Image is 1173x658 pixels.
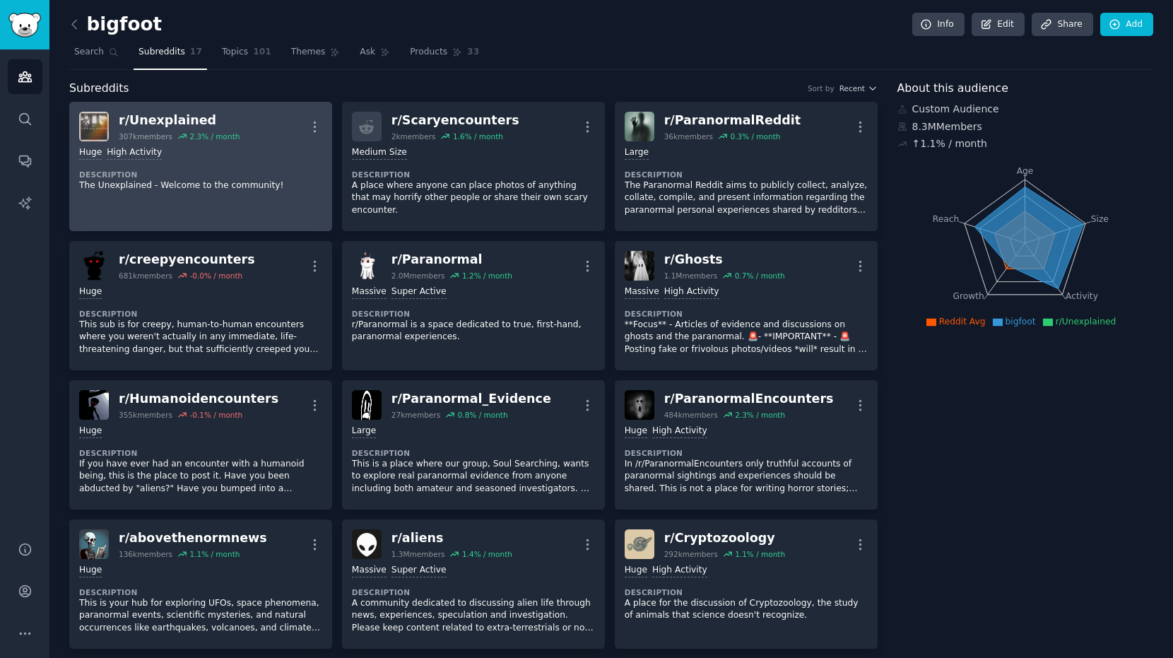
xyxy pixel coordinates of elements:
[410,46,447,59] span: Products
[119,271,172,281] div: 681k members
[391,564,447,577] div: Super Active
[352,529,382,559] img: aliens
[730,131,780,141] div: 0.3 % / month
[625,587,868,597] dt: Description
[107,146,162,160] div: High Activity
[1066,291,1098,301] tspan: Activity
[352,425,376,438] div: Large
[189,131,240,141] div: 2.3 % / month
[119,529,267,547] div: r/ abovethenormnews
[897,102,1154,117] div: Custom Audience
[652,564,707,577] div: High Activity
[625,180,868,217] p: The Paranormal Reddit aims to publicly collect, analyze, collate, compile, and present informatio...
[352,146,407,160] div: Medium Size
[735,410,785,420] div: 2.3 % / month
[79,458,322,495] p: If you have ever had an encounter with a humanoid being, this is the place to post it. Have you b...
[391,131,436,141] div: 2k members
[189,410,242,420] div: -0.1 % / month
[953,291,984,301] tspan: Growth
[79,319,322,356] p: This sub is for creepy, human-to-human encounters where you weren't actually in any immediate, li...
[352,251,382,281] img: Paranormal
[119,410,172,420] div: 355k members
[391,271,445,281] div: 2.0M members
[189,271,242,281] div: -0.0 % / month
[352,170,595,180] dt: Description
[972,13,1025,37] a: Edit
[342,241,605,370] a: Paranormalr/Paranormal2.0Mmembers1.2% / monthMassiveSuper ActiveDescriptionr/Paranormal is a spac...
[664,131,713,141] div: 36k members
[119,549,172,559] div: 136k members
[352,390,382,420] img: Paranormal_Evidence
[625,448,868,458] dt: Description
[217,41,276,70] a: Topics101
[119,251,255,269] div: r/ creepyencounters
[342,380,605,510] a: Paranormal_Evidencer/Paranormal_Evidence27kmembers0.8% / monthLargeDescriptionThis is a place whe...
[625,251,654,281] img: Ghosts
[342,102,605,231] a: r/Scaryencounters2kmembers1.6% / monthMedium SizeDescriptionA place where anyone can place photos...
[69,102,332,231] a: Unexplainedr/Unexplained307kmembers2.3% / monthHugeHigh ActivityDescriptionThe Unexplained - Welc...
[664,529,785,547] div: r/ Cryptozoology
[405,41,484,70] a: Products33
[69,519,332,649] a: abovethenormnewsr/abovethenormnews136kmembers1.1% / monthHugeDescriptionThis is your hub for expl...
[79,170,322,180] dt: Description
[735,271,785,281] div: 0.7 % / month
[625,425,647,438] div: Huge
[664,251,785,269] div: r/ Ghosts
[625,309,868,319] dt: Description
[839,83,865,93] span: Recent
[391,251,512,269] div: r/ Paranormal
[467,46,479,59] span: 33
[625,112,654,141] img: ParanormalReddit
[625,286,659,299] div: Massive
[664,271,718,281] div: 1.1M members
[625,319,868,356] p: **Focus** - Articles of evidence and discussions on ghosts and the paranormal. 🚨- **IMPORTANT** -...
[79,587,322,597] dt: Description
[664,549,718,559] div: 292k members
[79,286,102,299] div: Huge
[625,529,654,559] img: Cryptozoology
[462,549,512,559] div: 1.4 % / month
[69,80,129,98] span: Subreddits
[352,319,595,343] p: r/Paranormal is a space dedicated to true, first-hand, paranormal experiences.
[119,112,240,129] div: r/ Unexplained
[352,309,595,319] dt: Description
[352,458,595,495] p: This is a place where our group, Soul Searching, wants to explore real paranormal evidence from a...
[352,180,595,217] p: A place where anyone can place photos of anything that may horrify other people or share their ow...
[352,587,595,597] dt: Description
[391,529,512,547] div: r/ aliens
[69,41,124,70] a: Search
[352,597,595,635] p: A community dedicated to discussing alien life through news, experiences, speculation and investi...
[391,549,445,559] div: 1.3M members
[79,309,322,319] dt: Description
[360,46,375,59] span: Ask
[74,46,104,59] span: Search
[912,136,987,151] div: ↑ 1.1 % / month
[615,380,878,510] a: ParanormalEncountersr/ParanormalEncounters484kmembers2.3% / monthHugeHigh ActivityDescriptionIn /...
[291,46,326,59] span: Themes
[79,597,322,635] p: This is your hub for exploring UFOs, space phenomena, paranormal events, scientific mysteries, an...
[352,564,387,577] div: Massive
[355,41,395,70] a: Ask
[352,286,387,299] div: Massive
[453,131,503,141] div: 1.6 % / month
[1056,317,1116,327] span: r/Unexplained
[897,80,1008,98] span: About this audience
[69,13,162,36] h2: bigfoot
[79,390,109,420] img: Humanoidencounters
[912,13,965,37] a: Info
[615,241,878,370] a: Ghostsr/Ghosts1.1Mmembers0.7% / monthMassiveHigh ActivityDescription**Focus** - Articles of evide...
[1100,13,1153,37] a: Add
[69,380,332,510] a: Humanoidencountersr/Humanoidencounters355kmembers-0.1% / monthHugeDescriptionIf you have ever had...
[79,564,102,577] div: Huge
[462,271,512,281] div: 1.2 % / month
[79,425,102,438] div: Huge
[79,112,109,141] img: Unexplained
[625,390,654,420] img: ParanormalEncounters
[189,549,240,559] div: 1.1 % / month
[1090,213,1108,223] tspan: Size
[664,286,719,299] div: High Activity
[625,146,649,160] div: Large
[79,180,322,192] p: The Unexplained - Welcome to the community!
[79,529,109,559] img: abovethenormnews
[79,448,322,458] dt: Description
